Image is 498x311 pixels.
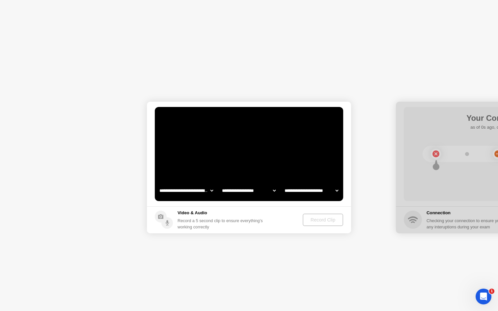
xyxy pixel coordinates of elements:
iframe: Intercom live chat [476,289,491,304]
h5: Video & Audio [178,210,265,216]
div: Record Clip [305,217,341,222]
select: Available cameras [158,184,214,197]
button: Record Clip [303,214,343,226]
span: 1 [489,289,494,294]
select: Available speakers [221,184,277,197]
select: Available microphones [283,184,340,197]
div: Record a 5 second clip to ensure everything’s working correctly [178,218,265,230]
